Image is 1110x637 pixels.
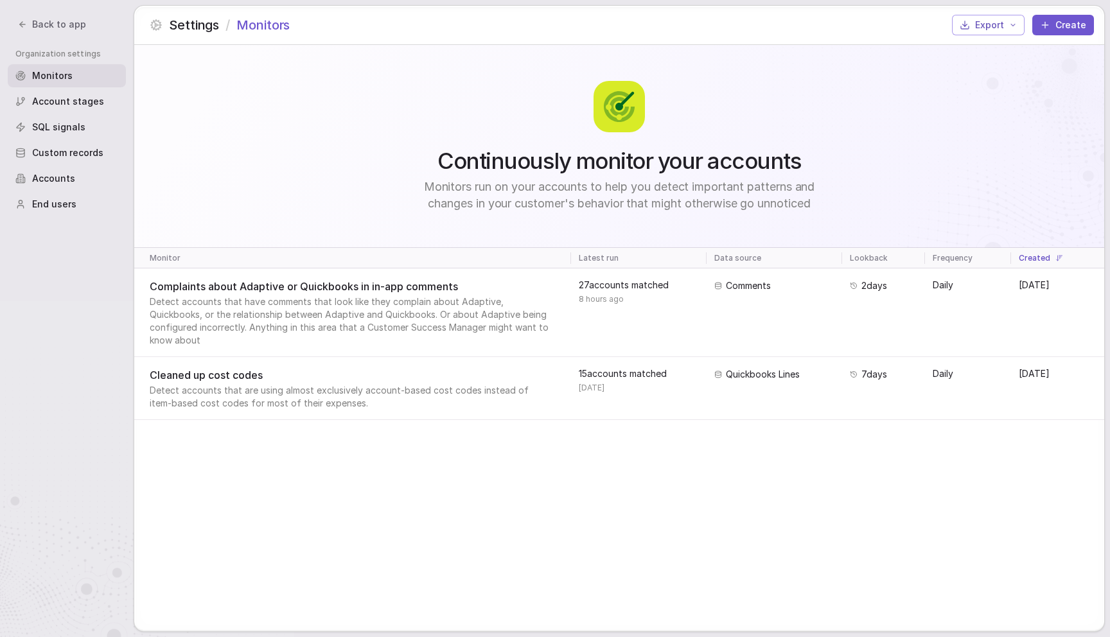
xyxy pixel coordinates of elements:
a: Account stages [8,90,126,113]
span: Accounts [32,172,75,185]
button: Export [952,15,1025,35]
span: Frequency [933,252,973,264]
span: 7 days [861,367,887,381]
a: Monitors [8,64,126,87]
span: Continuously monitor your accounts [437,148,801,173]
span: Custom records [32,146,103,159]
span: Comments [726,279,771,292]
button: Create [1032,15,1094,35]
span: Detect accounts that have comments that look like they complain about Adaptive, Quickbooks, or th... [150,295,553,347]
button: Back to app [10,15,94,33]
span: Monitors [32,69,73,82]
span: Account stages [32,95,104,108]
span: Settings [169,16,219,34]
span: Monitors run on your accounts to help you detect important patterns and changes in your customer'... [411,179,827,212]
span: Quickbooks Lines [726,367,800,381]
a: End users [8,193,126,216]
span: [DATE] [1019,367,1097,380]
span: End users [32,198,76,211]
span: [DATE] [579,383,699,393]
span: Cleaned up cost codes [150,367,553,383]
span: Data source [714,252,761,264]
span: Back to app [32,18,86,31]
span: Monitor [150,252,181,264]
span: Complaints about Adaptive or Quickbooks in in-app comments [150,279,553,294]
a: Custom records [8,141,126,164]
span: 8 hours ago [579,294,699,304]
span: Created [1019,252,1050,264]
span: 2 days [861,279,887,292]
span: SQL signals [32,121,85,134]
span: Daily [933,368,953,379]
span: 15 accounts matched [579,367,699,380]
span: Lookback [850,252,888,264]
span: 27 accounts matched [579,279,699,292]
a: SQL signals [8,116,126,139]
a: Accounts [8,167,126,190]
span: [DATE] [1019,279,1097,292]
span: Organization settings [15,49,126,59]
span: Latest run [579,252,619,264]
span: Detect accounts that are using almost exclusively account-based cost codes instead of item-based ... [150,384,553,410]
span: Monitors [236,16,290,34]
img: Signal [594,81,645,132]
span: Daily [933,279,953,290]
span: / [225,16,230,34]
